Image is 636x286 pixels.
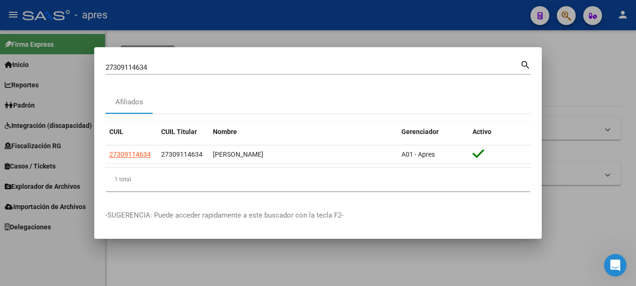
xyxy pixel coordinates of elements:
datatable-header-cell: CUIL [106,122,157,142]
datatable-header-cell: Activo [469,122,530,142]
iframe: Intercom live chat [604,254,627,277]
div: [PERSON_NAME] [213,149,394,160]
span: Gerenciador [401,128,439,135]
datatable-header-cell: Gerenciador [398,122,469,142]
mat-icon: search [520,59,531,70]
span: CUIL [109,128,123,135]
span: CUIL Titular [161,128,197,135]
div: 1 total [106,168,530,191]
p: -SUGERENCIA: Puede acceder rapidamente a este buscador con la tecla F2- [106,210,530,221]
span: Nombre [213,128,237,135]
datatable-header-cell: Nombre [209,122,398,142]
span: A01 - Apres [401,151,435,158]
span: 27309114634 [109,151,151,158]
datatable-header-cell: CUIL Titular [157,122,209,142]
span: Activo [473,128,491,135]
div: Afiliados [115,97,143,108]
span: 27309114634 [161,151,203,158]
